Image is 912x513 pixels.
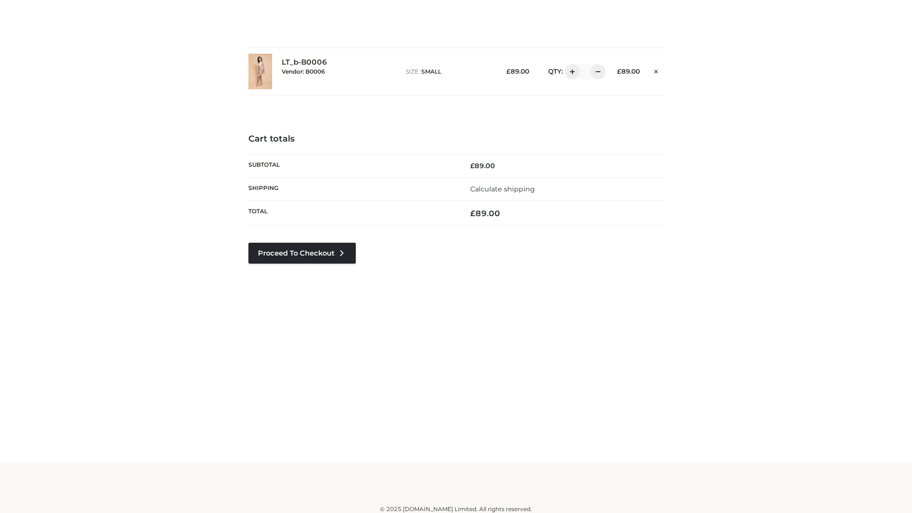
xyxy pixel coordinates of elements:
bdi: 89.00 [470,161,495,170]
h4: Cart totals [248,134,664,144]
span: £ [617,67,621,75]
a: Remove this item [649,64,664,76]
a: Proceed to Checkout [248,243,356,264]
span: £ [506,67,511,75]
bdi: 89.00 [506,67,529,75]
div: QTY: [539,64,602,79]
p: size : [406,67,492,76]
span: £ [470,161,475,170]
th: Shipping [248,177,456,200]
span: SMALL [421,68,441,75]
th: Subtotal [248,154,456,177]
bdi: 89.00 [617,67,640,75]
bdi: 89.00 [470,209,500,218]
a: Calculate shipping [470,185,535,193]
small: Vendor: B0006 [282,68,325,75]
div: LT_b-B0006 [282,58,396,85]
th: Total [248,201,456,226]
span: £ [470,209,475,218]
